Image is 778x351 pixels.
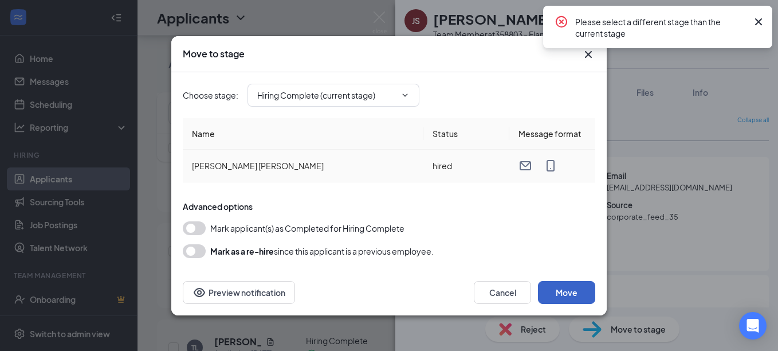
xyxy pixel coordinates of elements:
[581,48,595,61] svg: Cross
[423,150,509,182] td: hired
[739,312,767,340] div: Open Intercom Messenger
[544,159,557,173] svg: MobileSms
[210,246,274,256] b: Mark as a re-hire
[752,15,765,29] svg: Cross
[183,118,423,150] th: Name
[555,15,568,29] svg: CrossCircle
[518,159,532,173] svg: Email
[575,15,747,39] div: Please select a different stage than the current stage
[400,91,410,100] svg: ChevronDown
[192,161,324,171] span: [PERSON_NAME] [PERSON_NAME]
[192,286,206,299] svg: Eye
[210,221,404,235] span: Mark applicant(s) as Completed for Hiring Complete
[538,281,595,304] button: Move
[581,48,595,61] button: Close
[423,118,509,150] th: Status
[183,201,595,212] div: Advanced options
[210,244,434,258] div: since this applicant is a previous employee.
[509,118,595,150] th: Message format
[183,281,295,304] button: Preview notificationEye
[183,89,238,102] span: Choose stage :
[183,48,245,60] h3: Move to stage
[474,281,531,304] button: Cancel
